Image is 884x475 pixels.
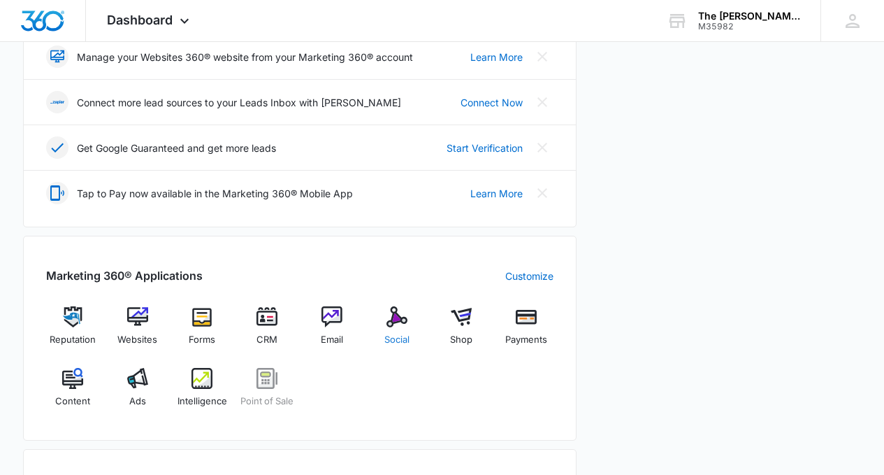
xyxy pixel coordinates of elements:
span: CRM [256,333,277,347]
a: CRM [240,306,294,357]
button: Close [531,91,553,113]
a: Forms [175,306,229,357]
span: Email [321,333,343,347]
a: Email [305,306,359,357]
span: Shop [450,333,472,347]
a: Learn More [470,186,523,201]
p: Tap to Pay now available in the Marketing 360® Mobile App [77,186,353,201]
a: Customize [505,269,553,283]
a: Content [46,368,100,418]
a: Websites [110,306,164,357]
a: Learn More [470,50,523,64]
span: Intelligence [177,395,227,409]
span: Social [384,333,410,347]
span: Point of Sale [240,395,294,409]
span: Content [55,395,90,409]
span: Ads [129,395,146,409]
a: Social [370,306,423,357]
a: Payments [500,306,553,357]
button: Close [531,182,553,204]
a: Connect Now [461,95,523,110]
p: Get Google Guaranteed and get more leads [77,141,276,155]
div: account id [698,22,800,31]
a: Shop [435,306,488,357]
span: Dashboard [107,13,173,27]
p: Connect more lead sources to your Leads Inbox with [PERSON_NAME] [77,95,401,110]
span: Websites [117,333,157,347]
button: Close [531,45,553,68]
a: Reputation [46,306,100,357]
a: Intelligence [175,368,229,418]
button: Close [531,136,553,159]
a: Point of Sale [240,368,294,418]
span: Reputation [50,333,96,347]
a: Ads [110,368,164,418]
span: Payments [505,333,547,347]
h2: Marketing 360® Applications [46,267,203,284]
a: Start Verification [447,141,523,155]
div: account name [698,10,800,22]
span: Forms [189,333,215,347]
p: Manage your Websites 360® website from your Marketing 360® account [77,50,413,64]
